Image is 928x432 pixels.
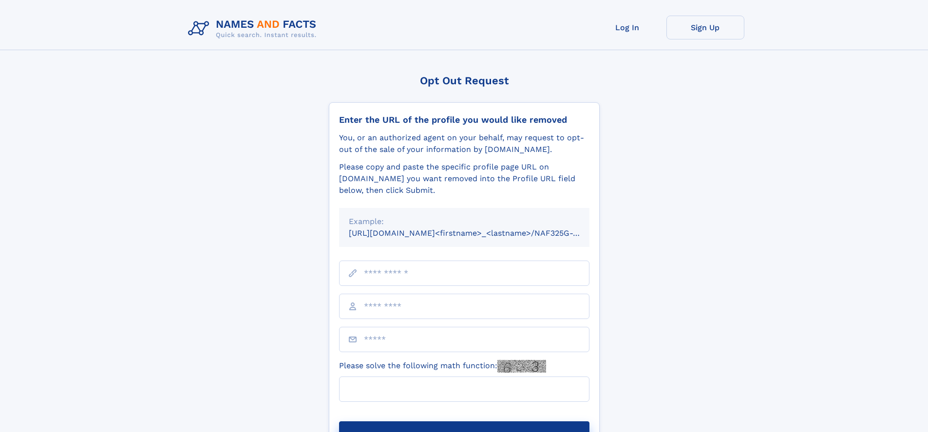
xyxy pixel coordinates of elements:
[666,16,744,39] a: Sign Up
[184,16,324,42] img: Logo Names and Facts
[588,16,666,39] a: Log In
[339,360,546,373] label: Please solve the following math function:
[339,114,589,125] div: Enter the URL of the profile you would like removed
[339,161,589,196] div: Please copy and paste the specific profile page URL on [DOMAIN_NAME] you want removed into the Pr...
[349,228,608,238] small: [URL][DOMAIN_NAME]<firstname>_<lastname>/NAF325G-xxxxxxxx
[329,75,600,87] div: Opt Out Request
[349,216,580,227] div: Example:
[339,132,589,155] div: You, or an authorized agent on your behalf, may request to opt-out of the sale of your informatio...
